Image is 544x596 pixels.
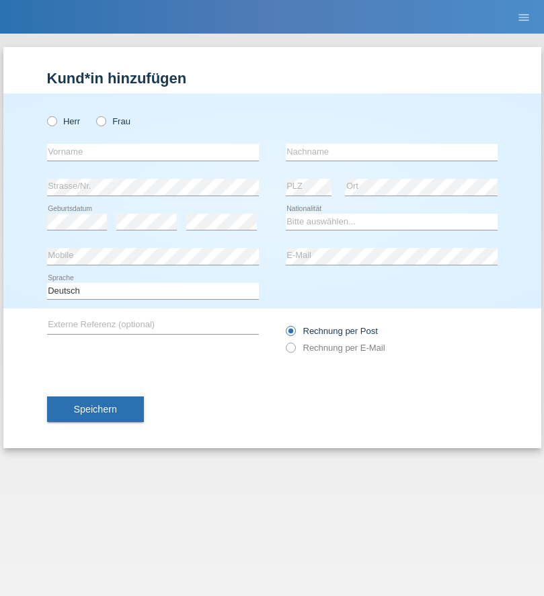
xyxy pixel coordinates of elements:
[47,70,498,87] h1: Kund*in hinzufügen
[286,343,295,359] input: Rechnung per E-Mail
[47,396,144,422] button: Speichern
[74,404,117,415] span: Speichern
[510,13,537,21] a: menu
[517,11,531,24] i: menu
[286,326,295,343] input: Rechnung per Post
[286,343,385,353] label: Rechnung per E-Mail
[286,326,378,336] label: Rechnung per Post
[47,116,56,125] input: Herr
[96,116,130,126] label: Frau
[96,116,105,125] input: Frau
[47,116,81,126] label: Herr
